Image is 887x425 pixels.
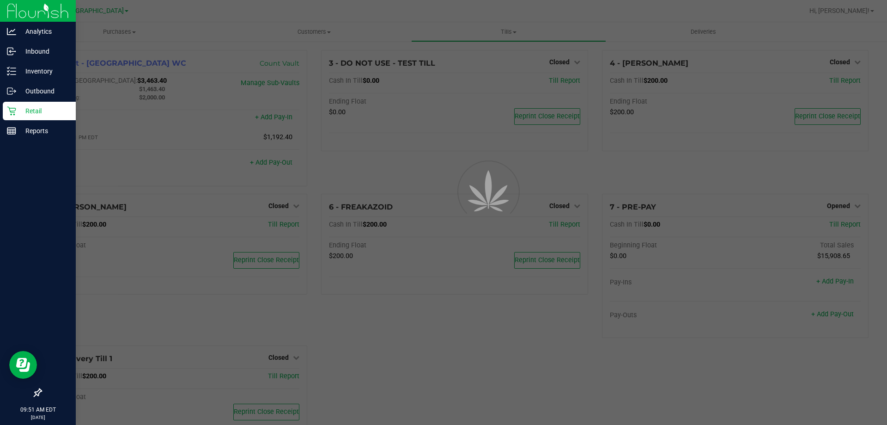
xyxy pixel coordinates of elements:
[7,27,16,36] inline-svg: Analytics
[4,414,72,421] p: [DATE]
[7,67,16,76] inline-svg: Inventory
[16,46,72,57] p: Inbound
[7,86,16,96] inline-svg: Outbound
[16,66,72,77] p: Inventory
[16,105,72,117] p: Retail
[16,86,72,97] p: Outbound
[16,26,72,37] p: Analytics
[9,351,37,379] iframe: Resource center
[7,106,16,116] inline-svg: Retail
[16,125,72,136] p: Reports
[7,126,16,136] inline-svg: Reports
[4,406,72,414] p: 09:51 AM EDT
[7,47,16,56] inline-svg: Inbound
